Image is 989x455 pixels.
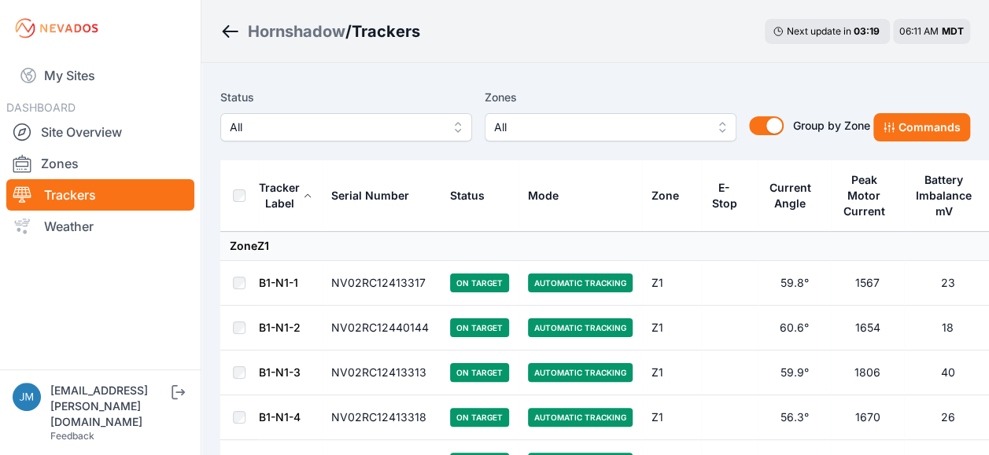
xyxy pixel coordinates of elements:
[352,20,420,42] h3: Trackers
[758,261,831,306] td: 59.8°
[899,25,939,37] span: 06:11 AM
[259,321,301,334] a: B1-N1-2
[6,179,194,211] a: Trackers
[485,113,736,141] button: All
[787,25,851,37] span: Next update in
[840,172,888,219] div: Peak Motor Current
[793,119,870,132] span: Group by Zone
[758,306,831,350] td: 60.6°
[259,169,312,222] button: Tracker Label
[13,383,41,411] img: jmjones@sundt.com
[942,25,964,37] span: MDT
[220,113,472,141] button: All
[485,88,736,107] label: Zones
[259,180,300,211] div: Tracker Label
[220,11,420,52] nav: Breadcrumb
[710,180,738,211] div: E-Stop
[913,172,974,219] div: Battery Imbalance mV
[528,177,571,215] button: Mode
[259,276,298,289] a: B1-N1-1
[322,395,441,440] td: NV02RC12413318
[322,350,441,395] td: NV02RC12413313
[642,261,701,306] td: Z1
[6,148,194,179] a: Zones
[913,161,982,230] button: Battery Imbalance mV
[831,350,904,395] td: 1806
[528,273,633,292] span: Automatic Tracking
[259,365,301,379] a: B1-N1-3
[758,350,831,395] td: 59.9°
[259,410,301,424] a: B1-N1-4
[331,188,409,204] div: Serial Number
[831,306,904,350] td: 1654
[651,188,679,204] div: Zone
[450,188,485,204] div: Status
[651,177,692,215] button: Zone
[50,383,168,430] div: [EMAIL_ADDRESS][PERSON_NAME][DOMAIN_NAME]
[6,211,194,242] a: Weather
[345,20,352,42] span: /
[710,169,748,222] button: E-Stop
[6,57,194,94] a: My Sites
[248,20,345,42] a: Hornshadow
[450,273,509,292] span: On Target
[322,306,441,350] td: NV02RC12440144
[873,113,970,141] button: Commands
[331,177,422,215] button: Serial Number
[494,118,705,137] span: All
[642,350,701,395] td: Z1
[758,395,831,440] td: 56.3°
[13,16,101,41] img: Nevados
[528,363,633,382] span: Automatic Tracking
[642,395,701,440] td: Z1
[50,430,94,442] a: Feedback
[450,177,497,215] button: Status
[230,118,441,137] span: All
[767,180,813,211] div: Current Angle
[450,408,509,427] span: On Target
[642,306,701,350] td: Z1
[840,161,895,230] button: Peak Motor Current
[831,395,904,440] td: 1670
[528,188,559,204] div: Mode
[450,363,509,382] span: On Target
[767,169,821,222] button: Current Angle
[322,261,441,306] td: NV02RC12413317
[528,408,633,427] span: Automatic Tracking
[6,101,76,114] span: DASHBOARD
[854,25,882,38] div: 03 : 19
[220,88,472,107] label: Status
[528,318,633,337] span: Automatic Tracking
[831,261,904,306] td: 1567
[6,116,194,148] a: Site Overview
[450,318,509,337] span: On Target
